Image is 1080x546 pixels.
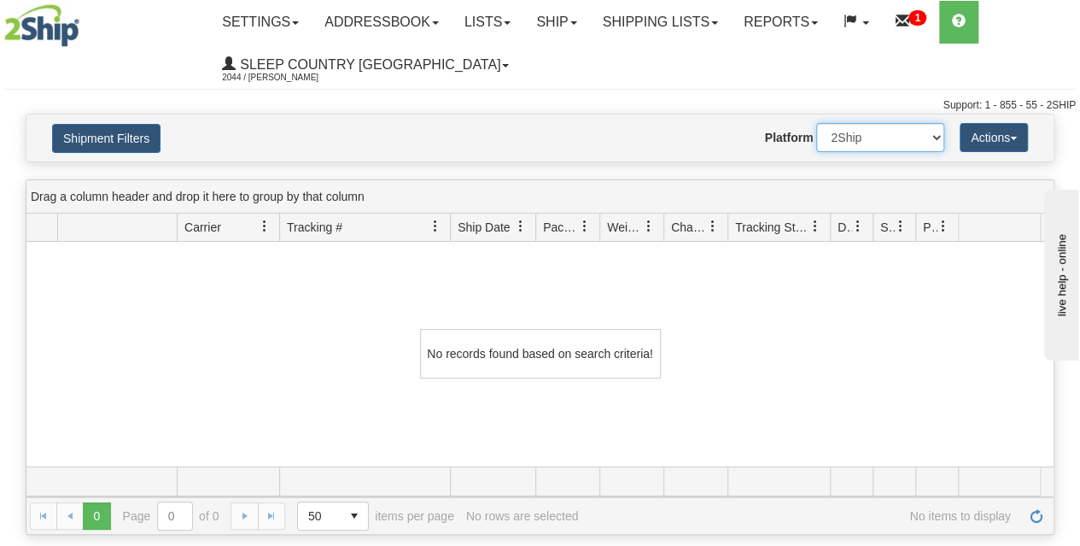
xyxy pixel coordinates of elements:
[297,502,454,531] span: items per page
[765,129,814,146] label: Platform
[880,219,895,236] span: Shipment Issues
[543,219,579,236] span: Packages
[607,219,643,236] span: Weight
[506,212,535,241] a: Ship Date filter column settings
[26,180,1054,214] div: grid grouping header
[236,57,500,72] span: Sleep Country [GEOGRAPHIC_DATA]
[250,212,279,241] a: Carrier filter column settings
[312,1,452,44] a: Addressbook
[83,502,110,530] span: Page 0
[908,10,926,26] sup: 1
[308,508,330,525] span: 50
[523,1,589,44] a: Ship
[634,212,663,241] a: Weight filter column settings
[222,69,350,86] span: 2044 / [PERSON_NAME]
[287,219,342,236] span: Tracking #
[590,1,731,44] a: Shipping lists
[735,219,809,236] span: Tracking Status
[209,44,522,86] a: Sleep Country [GEOGRAPHIC_DATA] 2044 / [PERSON_NAME]
[466,509,579,523] div: No rows are selected
[838,219,852,236] span: Delivery Status
[590,509,1011,523] span: No items to display
[844,212,873,241] a: Delivery Status filter column settings
[4,98,1076,113] div: Support: 1 - 855 - 55 - 2SHIP
[421,212,450,241] a: Tracking # filter column settings
[452,1,523,44] a: Lists
[123,502,219,531] span: Page of 0
[1041,185,1078,360] iframe: chat widget
[698,212,727,241] a: Charge filter column settings
[13,15,158,27] div: live help - online
[570,212,599,241] a: Packages filter column settings
[341,502,368,530] span: select
[923,219,937,236] span: Pickup Status
[297,502,369,531] span: Page sizes drop down
[671,219,707,236] span: Charge
[1023,502,1050,530] a: Refresh
[184,219,221,236] span: Carrier
[209,1,312,44] a: Settings
[960,123,1028,152] button: Actions
[4,4,79,47] img: logo2044.jpg
[420,329,661,379] div: No records found based on search criteria!
[886,212,915,241] a: Shipment Issues filter column settings
[458,219,510,236] span: Ship Date
[929,212,958,241] a: Pickup Status filter column settings
[801,212,830,241] a: Tracking Status filter column settings
[882,1,939,44] a: 1
[731,1,831,44] a: Reports
[52,124,161,153] button: Shipment Filters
